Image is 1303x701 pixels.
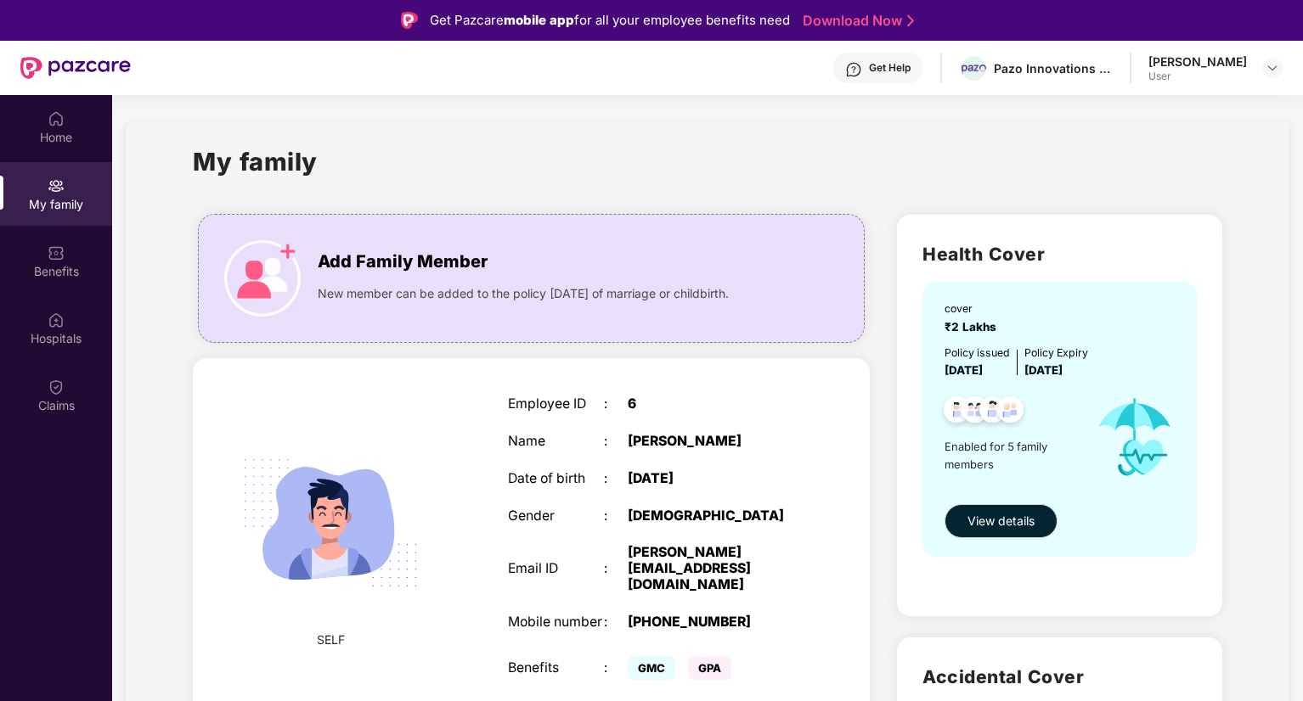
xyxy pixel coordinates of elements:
span: Add Family Member [318,249,488,275]
span: SELF [317,631,345,649]
div: : [604,508,628,524]
span: Enabled for 5 family members [945,438,1080,473]
div: Employee ID [508,396,604,412]
h2: Accidental Cover [922,663,1197,691]
div: : [604,434,628,450]
img: svg+xml;base64,PHN2ZyB4bWxucz0iaHR0cDovL3d3dy53My5vcmcvMjAwMC9zdmciIHdpZHRoPSI0OC45MTUiIGhlaWdodD... [954,391,996,433]
div: : [604,471,628,487]
img: svg+xml;base64,PHN2ZyB4bWxucz0iaHR0cDovL3d3dy53My5vcmcvMjAwMC9zdmciIHdpZHRoPSI0OC45NDMiIGhlaWdodD... [990,391,1031,433]
img: svg+xml;base64,PHN2ZyB3aWR0aD0iMjAiIGhlaWdodD0iMjAiIHZpZXdCb3g9IjAgMCAyMCAyMCIgZmlsbD0ibm9uZSIgeG... [48,177,65,194]
div: [PERSON_NAME] [1148,53,1247,70]
img: svg+xml;base64,PHN2ZyBpZD0iQmVuZWZpdHMiIHhtbG5zPSJodHRwOi8vd3d3LnczLm9yZy8yMDAwL3N2ZyIgd2lkdGg9Ij... [48,244,65,261]
div: : [604,660,628,676]
div: Policy Expiry [1024,345,1088,361]
img: svg+xml;base64,PHN2ZyBpZD0iRHJvcGRvd24tMzJ4MzIiIHhtbG5zPSJodHRwOi8vd3d3LnczLm9yZy8yMDAwL3N2ZyIgd2... [1266,61,1279,75]
img: svg+xml;base64,PHN2ZyB4bWxucz0iaHR0cDovL3d3dy53My5vcmcvMjAwMC9zdmciIHdpZHRoPSIyMjQiIGhlaWdodD0iMT... [223,415,438,631]
strong: mobile app [504,12,574,28]
img: svg+xml;base64,PHN2ZyB4bWxucz0iaHR0cDovL3d3dy53My5vcmcvMjAwMC9zdmciIHdpZHRoPSI0OC45NDMiIGhlaWdodD... [972,391,1013,433]
div: Policy issued [945,345,1010,361]
img: New Pazcare Logo [20,57,131,79]
img: icon [1081,379,1188,495]
img: icon [224,240,301,317]
div: [PHONE_NUMBER] [628,614,796,631]
div: [DEMOGRAPHIC_DATA] [628,508,796,524]
div: cover [945,300,1003,317]
button: View details [945,504,1058,538]
div: Pazo Innovations Private Limited [994,60,1113,76]
img: Logo [401,12,418,29]
div: Get Help [869,61,911,75]
span: ₹2 Lakhs [945,320,1003,334]
div: User [1148,70,1247,83]
span: GMC [628,656,675,680]
div: Date of birth [508,471,604,487]
div: [PERSON_NAME] [628,434,796,450]
div: Gender [508,508,604,524]
img: Stroke [907,12,914,30]
h2: Health Cover [922,240,1197,268]
span: [DATE] [1024,363,1063,377]
img: svg+xml;base64,PHN2ZyB4bWxucz0iaHR0cDovL3d3dy53My5vcmcvMjAwMC9zdmciIHdpZHRoPSI0OC45NDMiIGhlaWdodD... [936,391,978,433]
a: Download Now [803,12,909,30]
img: pasted%20image%200.png [962,64,986,74]
div: : [604,561,628,577]
div: Get Pazcare for all your employee benefits need [430,10,790,31]
span: [DATE] [945,363,983,377]
img: svg+xml;base64,PHN2ZyBpZD0iSGVscC0zMngzMiIgeG1sbnM9Imh0dHA6Ly93d3cudzMub3JnLzIwMDAvc3ZnIiB3aWR0aD... [845,61,862,78]
h1: My family [193,143,318,181]
div: 6 [628,396,796,412]
span: GPA [688,656,731,680]
div: Mobile number [508,614,604,631]
div: : [604,614,628,631]
div: Name [508,434,604,450]
div: Benefits [508,660,604,676]
img: svg+xml;base64,PHN2ZyBpZD0iSG9tZSIgeG1sbnM9Imh0dHA6Ly93d3cudzMub3JnLzIwMDAvc3ZnIiB3aWR0aD0iMjAiIG... [48,110,65,127]
img: svg+xml;base64,PHN2ZyBpZD0iQ2xhaW0iIHhtbG5zPSJodHRwOi8vd3d3LnczLm9yZy8yMDAwL3N2ZyIgd2lkdGg9IjIwIi... [48,379,65,395]
span: New member can be added to the policy [DATE] of marriage or childbirth. [318,284,729,303]
img: svg+xml;base64,PHN2ZyBpZD0iSG9zcGl0YWxzIiB4bWxucz0iaHR0cDovL3d3dy53My5vcmcvMjAwMC9zdmciIHdpZHRoPS... [48,311,65,328]
div: [PERSON_NAME][EMAIL_ADDRESS][DOMAIN_NAME] [628,545,796,592]
div: [DATE] [628,471,796,487]
div: Email ID [508,561,604,577]
span: View details [967,512,1035,530]
div: : [604,396,628,412]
